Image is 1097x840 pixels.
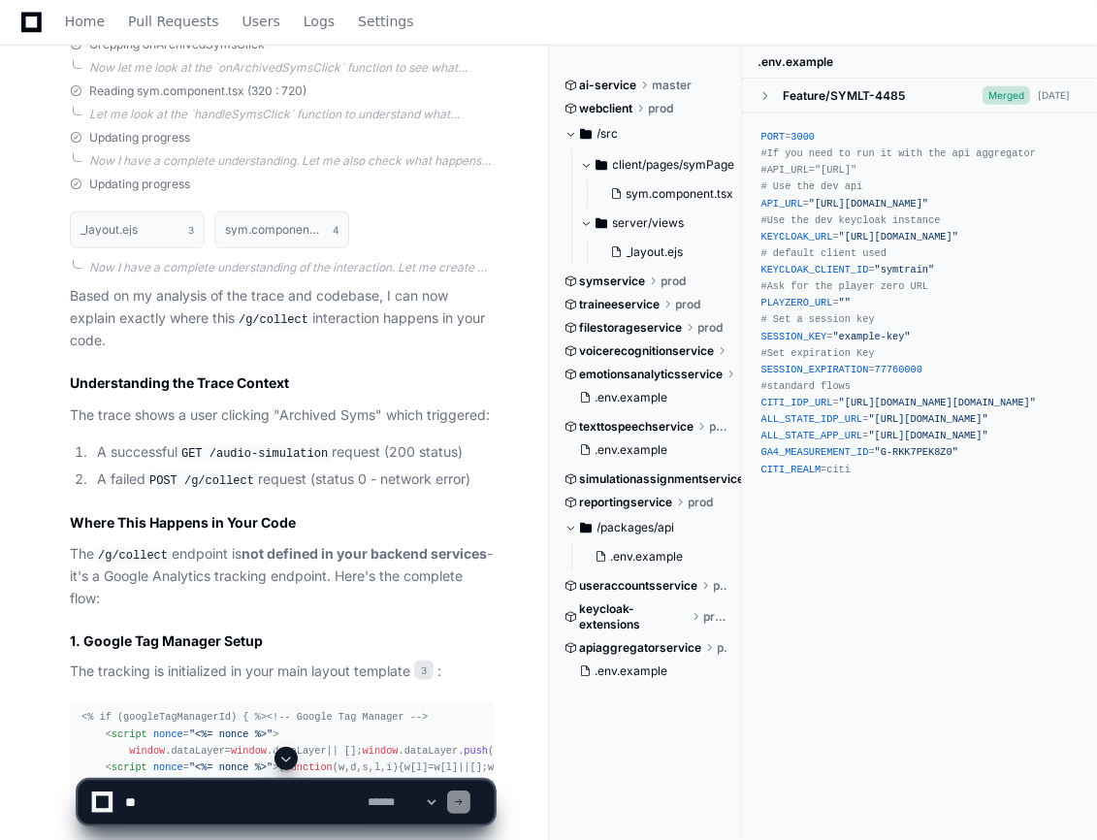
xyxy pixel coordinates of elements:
span: window [363,745,399,757]
span: Home [65,16,105,27]
span: #Set expiration Key [761,347,875,359]
span: symservice [580,274,646,289]
button: /src [565,118,727,149]
span: filestorageservice [580,320,683,336]
span: "[URL][DOMAIN_NAME]" [809,198,928,210]
p: The endpoint is - it's a Google Analytics tracking endpoint. Here's the complete flow: [70,543,494,610]
span: #Use the dev keycloak instance [761,214,941,226]
button: sym.component.tsx4 [214,211,349,248]
span: PLAYZERO_URL [761,297,833,308]
span: apiaggregatorservice [580,640,702,656]
span: "example-key" [833,331,911,342]
span: # default client used [761,247,887,259]
span: "[URL][DOMAIN_NAME][DOMAIN_NAME]" [839,397,1036,408]
span: ALL_STATE_APP_URL [761,430,863,441]
span: window [231,745,267,757]
code: POST /g/collect [145,472,258,490]
span: prod [710,419,727,435]
span: ai-service [580,78,637,93]
span: dataLayer [171,745,224,757]
span: prod [703,609,726,625]
button: .env.example [572,384,716,411]
button: _layout.ejs [603,239,731,266]
span: traineeservice [580,297,661,312]
p: Based on my analysis of the trace and codebase, I can now explain exactly where this interaction ... [70,285,494,352]
svg: Directory [596,153,607,177]
span: server/views [613,215,685,231]
span: Updating progress [89,130,190,145]
div: = = = = = = = = = = = =citi [761,129,1078,478]
span: Logs [304,16,335,27]
h1: _layout.ejs [81,224,138,236]
span: client/pages/symPage [613,157,735,173]
span: Users [242,16,280,27]
span: Updating progress [89,177,190,192]
span: #Ask for the player zero URL [761,280,929,292]
span: . = . || []; . . ({ : }); [81,745,661,757]
li: A successful request (200 status) [91,441,494,465]
div: Feature/SYMLT-4485 [783,88,906,104]
span: keycloak-extensions [580,601,689,632]
span: push [464,745,488,757]
span: prod [689,495,714,510]
div: Now I have a complete understanding of the interaction. Let me create a comprehensive response sh... [89,260,494,275]
span: dataLayer [404,745,458,757]
span: prod [718,640,727,656]
span: .env.example [596,442,668,458]
span: .env.example [758,54,833,70]
span: SESSION_KEY [761,331,827,342]
button: .env.example [588,543,716,570]
span: CITI_REALM [761,464,822,475]
div: Now let me look at the `onArchivedSymsClick` function to see what happens when the Archived Syms ... [89,60,494,76]
span: webclient [580,101,633,116]
span: KEYCLOAK_URL [761,231,833,242]
span: <!-- Google Tag Manager --> [267,711,428,723]
span: "G-RKK7PEK8Z0" [875,446,958,458]
span: "[URL][DOMAIN_NAME]" [869,430,988,441]
svg: Directory [580,516,592,539]
span: API_URL [761,198,803,210]
span: 3 [188,222,194,238]
code: /g/collect [94,547,172,565]
svg: Directory [596,211,607,235]
span: 4 [333,222,339,238]
h2: Understanding the Trace Context [70,373,494,393]
span: "" [839,297,851,308]
button: server/views [580,208,743,239]
span: ALL_STATE_IDP_URL [761,413,863,425]
span: CITI_IDP_URL [761,397,833,408]
svg: Directory [580,122,592,145]
span: sym.component.tsx [627,186,734,202]
span: #standard flows [761,380,851,392]
span: prod [649,101,674,116]
span: dataLayer [273,745,326,757]
span: "symtrain" [875,264,935,275]
span: Reading sym.component.tsx (320 : 720) [89,83,307,99]
span: prod [698,320,724,336]
button: .env.example [572,436,716,464]
h3: 1. Google Tag Manager Setup [70,631,494,651]
span: 3 [414,661,434,680]
span: /src [597,126,619,142]
span: SESSION_EXPIRATION [761,364,869,375]
span: reportingservice [580,495,673,510]
li: A failed request (status 0 - network error) [91,468,494,492]
span: prod [714,578,727,594]
p: The trace shows a user clicking "Archived Syms" which triggered: [70,404,494,427]
span: Pull Requests [128,16,218,27]
div: Now I have a complete understanding. Let me also check what happens in the `useEffect` that depen... [89,153,494,169]
span: .env.example [596,663,668,679]
span: 3000 [790,131,815,143]
span: .env.example [596,390,668,405]
span: .env.example [611,549,684,565]
span: voicerecognitionservice [580,343,715,359]
span: prod [676,297,701,312]
span: PORT [761,131,786,143]
div: <% if (googleTagManagerId) { %> <% } %> [81,709,482,809]
span: /packages/api [597,520,675,535]
span: "[URL][DOMAIN_NAME]" [869,413,988,425]
span: master [653,78,693,93]
span: nonce [153,728,183,740]
span: emotionsanalyticsservice [580,367,724,382]
span: 77760000 [875,364,922,375]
